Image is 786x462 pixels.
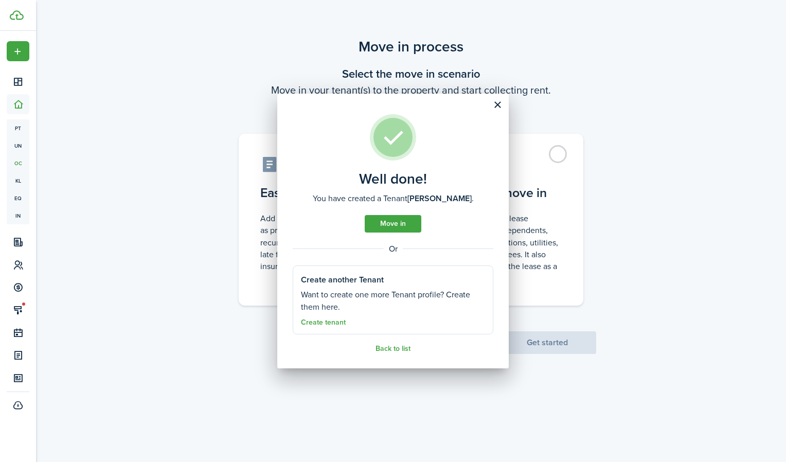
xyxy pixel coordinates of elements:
[376,345,410,353] a: Back to list
[301,318,346,327] a: Create tenant
[489,96,506,114] button: Close modal
[365,215,421,233] a: Move in
[313,192,474,205] well-done-description: You have created a Tenant .
[359,171,427,187] well-done-title: Well done!
[293,243,493,255] well-done-separator: Or
[301,289,485,313] well-done-section-description: Want to create one more Tenant profile? Create them here.
[301,274,384,286] well-done-section-title: Create another Tenant
[407,192,472,204] b: [PERSON_NAME]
